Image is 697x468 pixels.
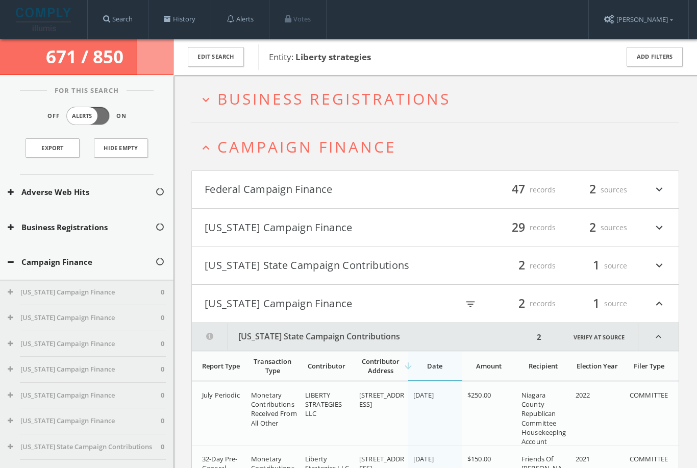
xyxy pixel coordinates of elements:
span: July Periodic [202,390,240,400]
div: Report Type [202,361,240,371]
span: Campaign Finance [217,136,396,157]
div: sources [566,181,627,199]
button: [US_STATE] State Campaign Contributions [192,323,534,351]
span: 2 [585,181,601,199]
img: illumis [16,8,73,31]
button: [US_STATE] Campaign Finance [8,287,161,298]
button: [US_STATE] Campaign Finance [8,390,161,401]
span: Business Registrations [217,88,451,109]
div: Contributor Address [359,357,402,375]
button: Edit Search [188,47,244,67]
span: 47 [507,181,530,199]
i: arrow_downward [403,361,413,371]
button: Business Registrations [8,221,155,233]
span: On [116,112,127,120]
div: records [494,219,556,236]
div: Recipient [521,361,564,371]
button: [US_STATE] State Campaign Contributions [205,257,435,275]
span: 0 [161,339,164,349]
i: expand_less [653,295,666,312]
div: source [566,257,627,275]
span: $150.00 [467,454,491,463]
a: Export [26,138,80,158]
button: Hide Empty [94,138,148,158]
span: 0 [161,442,164,452]
div: 2 [534,323,544,351]
span: 0 [161,390,164,401]
span: For This Search [47,86,127,96]
button: expand_lessCampaign Finance [199,138,679,155]
span: COMMITTEE [630,390,668,400]
i: expand_more [199,93,213,107]
button: [US_STATE] Campaign Finance [8,364,161,375]
i: expand_less [199,141,213,155]
span: 2021 [576,454,590,463]
span: 2022 [576,390,590,400]
button: Campaign Finance [8,256,155,268]
div: Transaction Type [251,357,294,375]
span: 2 [514,294,530,312]
button: [US_STATE] Campaign Finance [8,339,161,349]
span: $250.00 [467,390,491,400]
div: Date [413,361,456,371]
button: expand_moreBusiness Registrations [199,90,679,107]
button: Add Filters [627,47,683,67]
span: [DATE] [413,390,434,400]
span: LIBERTY STRATEGIES LLC [305,390,342,418]
button: [US_STATE] Campaign Finance [8,313,161,323]
button: [US_STATE] State Campaign Contributions [8,442,161,452]
span: 0 [161,313,164,323]
i: expand_less [638,323,679,351]
div: records [494,295,556,312]
span: Monetary Contributions Received From All Other [251,390,297,428]
span: [DATE] [413,454,434,463]
span: 1 [588,294,604,312]
span: 29 [507,218,530,236]
div: records [494,181,556,199]
div: Election Year [576,361,618,371]
span: 671 / 850 [46,44,128,68]
span: Entity: [269,51,371,63]
b: Liberty strategies [295,51,371,63]
i: expand_more [653,219,666,236]
span: 0 [161,287,164,298]
div: Contributor [305,361,348,371]
span: 2 [585,218,601,236]
i: filter_list [465,299,476,310]
span: [STREET_ADDRESS] [359,390,405,409]
div: sources [566,219,627,236]
button: [US_STATE] Campaign Finance [205,295,435,312]
div: records [494,257,556,275]
span: 1 [588,257,604,275]
div: Filer Type [630,361,668,371]
span: 0 [161,364,164,375]
span: Niagara County Republican Committee Housekeeping Account [521,390,566,446]
span: 0 [161,416,164,426]
a: Verify at source [560,323,638,351]
span: COMMITTEE [630,454,668,463]
button: [US_STATE] Campaign Finance [205,219,435,236]
i: expand_more [653,181,666,199]
i: expand_more [653,257,666,275]
button: Federal Campaign Finance [205,181,435,199]
div: source [566,295,627,312]
span: Off [47,112,60,120]
div: Amount [467,361,510,371]
button: Adverse Web Hits [8,186,155,198]
button: [US_STATE] Campaign Finance [8,416,161,426]
span: 2 [514,257,530,275]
